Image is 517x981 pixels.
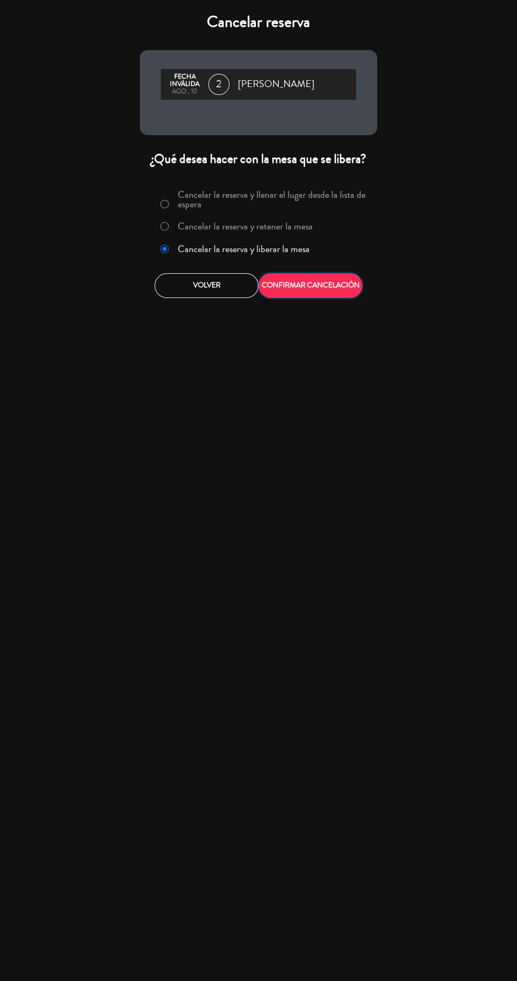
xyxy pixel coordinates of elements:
[178,244,310,254] label: Cancelar la reserva y liberar la mesa
[208,74,229,95] span: 2
[178,222,313,231] label: Cancelar la reserva y retener la mesa
[238,76,314,92] span: [PERSON_NAME]
[166,88,203,95] div: ago., 10
[140,13,377,32] h4: Cancelar reserva
[178,190,371,209] label: Cancelar la reserva y llenar el lugar desde la lista de espera
[166,73,203,88] div: Fecha inválida
[140,151,377,167] div: ¿Qué desea hacer con la mesa que se libera?
[155,273,258,298] button: Volver
[258,273,362,298] button: CONFIRMAR CANCELACIÓN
